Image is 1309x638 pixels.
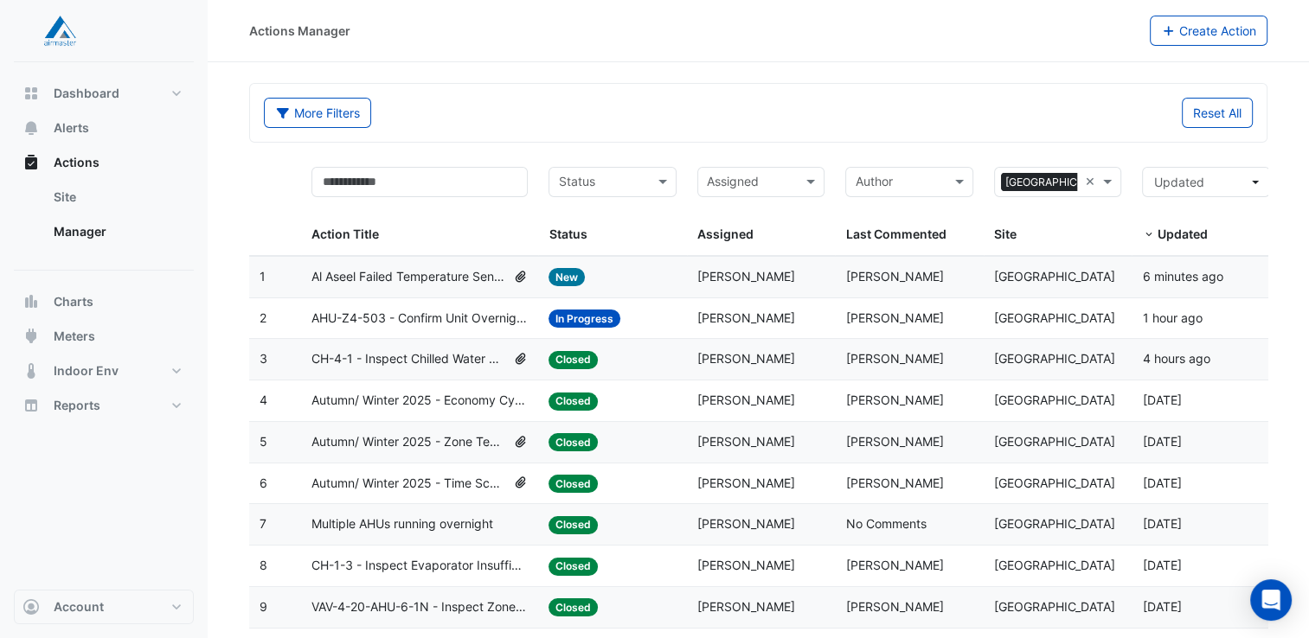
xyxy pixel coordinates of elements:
[22,119,40,137] app-icon: Alerts
[1142,516,1181,531] span: 2025-08-06T14:03:31.449
[1142,434,1181,449] span: 2025-08-07T10:09:24.109
[549,392,598,411] span: Closed
[845,475,943,490] span: [PERSON_NAME]
[994,226,1017,241] span: Site
[697,434,795,449] span: [PERSON_NAME]
[994,434,1115,449] span: [GEOGRAPHIC_DATA]
[1153,175,1203,189] span: Updated
[1084,172,1099,192] span: Clear
[1142,269,1222,284] span: 2025-08-21T12:25:21.231
[22,293,40,310] app-icon: Charts
[1150,16,1268,46] button: Create Action
[549,309,620,328] span: In Progress
[311,267,506,287] span: Al Aseel Failed Temperature Sensor
[40,214,194,249] a: Manager
[994,392,1115,407] span: [GEOGRAPHIC_DATA]
[549,516,598,534] span: Closed
[697,226,754,241] span: Assigned
[845,558,943,572] span: [PERSON_NAME]
[54,85,119,102] span: Dashboard
[311,309,528,329] span: AHU-Z4-503 - Confirm Unit Overnight Operation (Energy Waste)
[549,268,585,286] span: New
[311,597,528,617] span: VAV-4-20-AHU-6-1N - Inspect Zone Temp Broken Sensor
[21,14,99,48] img: Company Logo
[1142,310,1202,325] span: 2025-08-21T11:14:53.122
[260,599,267,614] span: 9
[845,269,943,284] span: [PERSON_NAME]
[22,154,40,171] app-icon: Actions
[697,392,795,407] span: [PERSON_NAME]
[1250,579,1292,621] div: Open Intercom Messenger
[14,180,194,256] div: Actions
[994,351,1115,366] span: [GEOGRAPHIC_DATA]
[697,558,795,572] span: [PERSON_NAME]
[1001,173,1117,192] span: [GEOGRAPHIC_DATA]
[54,119,89,137] span: Alerts
[311,556,528,576] span: CH-1-3 - Inspect Evaporator Insufficient Flow
[549,598,598,616] span: Closed
[260,434,267,449] span: 5
[249,22,350,40] div: Actions Manager
[1142,351,1210,366] span: 2025-08-21T08:54:34.286
[549,226,587,241] span: Status
[311,474,506,494] span: Autumn/ Winter 2025 - Time Schedule Alignment [BEEP]
[994,516,1115,531] span: [GEOGRAPHIC_DATA]
[260,516,266,531] span: 7
[697,475,795,490] span: [PERSON_NAME]
[14,590,194,624] button: Account
[22,85,40,102] app-icon: Dashboard
[845,392,943,407] span: [PERSON_NAME]
[994,558,1115,572] span: [GEOGRAPHIC_DATA]
[697,516,795,531] span: [PERSON_NAME]
[549,351,598,369] span: Closed
[549,433,598,451] span: Closed
[994,475,1115,490] span: [GEOGRAPHIC_DATA]
[260,475,267,490] span: 6
[14,145,194,180] button: Actions
[549,558,598,576] span: Closed
[311,349,506,369] span: CH-4-1 - Inspect Chilled Water Return Temp Broken Sensor
[311,391,528,411] span: Autumn/ Winter 2025 - Economy Cycle [BEEP]
[260,269,266,284] span: 1
[994,599,1115,614] span: [GEOGRAPHIC_DATA]
[54,362,119,380] span: Indoor Env
[845,516,926,531] span: No Comments
[14,388,194,423] button: Reports
[845,310,943,325] span: [PERSON_NAME]
[14,284,194,319] button: Charts
[845,226,946,241] span: Last Commented
[260,351,267,366] span: 3
[994,310,1115,325] span: [GEOGRAPHIC_DATA]
[14,319,194,354] button: Meters
[845,599,943,614] span: [PERSON_NAME]
[311,432,506,452] span: Autumn/ Winter 2025 - Zone Temp Setpoint and Deadband Alignment [BEEP]
[54,154,99,171] span: Actions
[22,397,40,414] app-icon: Reports
[260,392,267,407] span: 4
[311,514,493,534] span: Multiple AHUs running overnight
[1142,475,1181,490] span: 2025-08-06T14:17:45.951
[22,362,40,380] app-icon: Indoor Env
[697,310,795,325] span: [PERSON_NAME]
[1182,98,1253,128] button: Reset All
[264,98,371,128] button: More Filters
[14,76,194,111] button: Dashboard
[697,599,795,614] span: [PERSON_NAME]
[54,293,93,310] span: Charts
[14,111,194,145] button: Alerts
[994,269,1115,284] span: [GEOGRAPHIC_DATA]
[14,354,194,388] button: Indoor Env
[845,351,943,366] span: [PERSON_NAME]
[697,351,795,366] span: [PERSON_NAME]
[1142,599,1181,614] span: 2025-08-06T13:25:00.855
[54,397,100,414] span: Reports
[1142,392,1181,407] span: 2025-08-08T10:26:05.482
[311,226,379,241] span: Action Title
[260,558,267,572] span: 8
[40,180,194,214] a: Site
[22,328,40,345] app-icon: Meters
[845,434,943,449] span: [PERSON_NAME]
[54,598,104,616] span: Account
[1157,226,1207,241] span: Updated
[549,475,598,493] span: Closed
